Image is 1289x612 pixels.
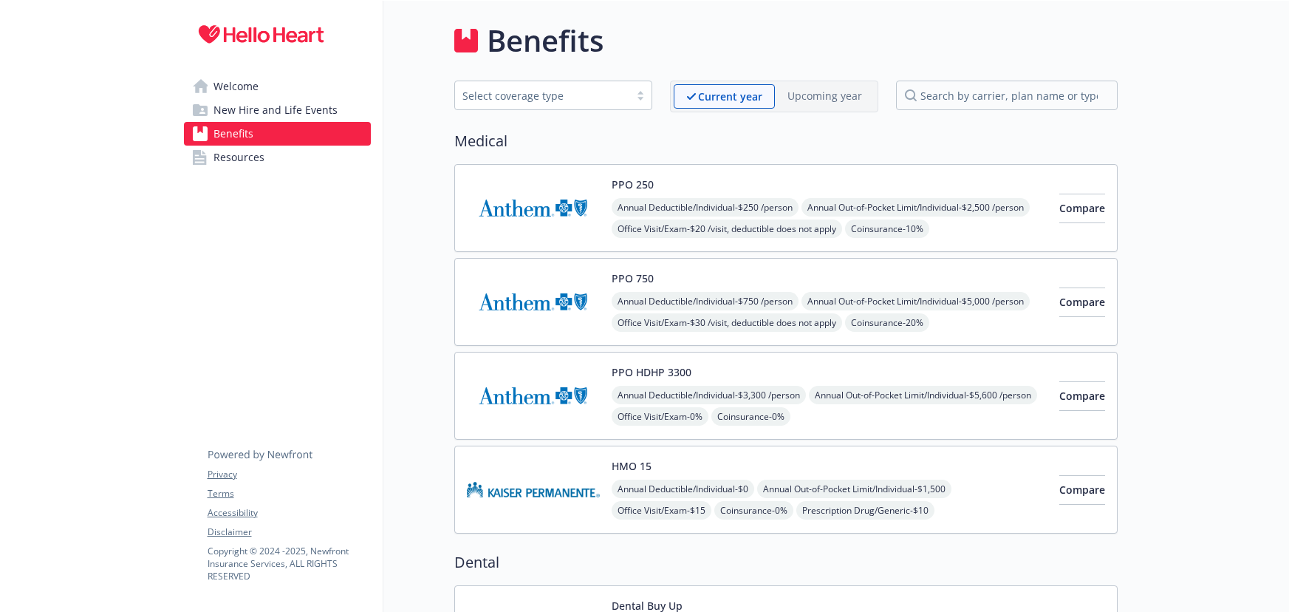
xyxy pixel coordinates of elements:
[487,18,604,63] h1: Benefits
[208,526,370,539] a: Disclaimer
[467,271,600,333] img: Anthem Blue Cross carrier logo
[454,130,1118,152] h2: Medical
[208,468,370,481] a: Privacy
[711,407,790,426] span: Coinsurance - 0%
[1059,475,1105,505] button: Compare
[796,501,934,520] span: Prescription Drug/Generic - $10
[612,292,799,310] span: Annual Deductible/Individual - $750 /person
[801,292,1030,310] span: Annual Out-of-Pocket Limit/Individual - $5,000 /person
[612,220,842,238] span: Office Visit/Exam - $20 /visit, deductible does not apply
[208,487,370,500] a: Terms
[467,177,600,239] img: Anthem Blue Cross carrier logo
[612,313,842,332] span: Office Visit/Exam - $30 /visit, deductible does not apply
[184,146,371,169] a: Resources
[467,458,600,521] img: Kaiser Permanente Insurance Company carrier logo
[612,364,691,380] button: PPO HDHP 3300
[698,89,762,104] p: Current year
[1059,295,1105,309] span: Compare
[1059,389,1105,403] span: Compare
[184,98,371,122] a: New Hire and Life Events
[612,386,806,404] span: Annual Deductible/Individual - $3,300 /person
[184,75,371,98] a: Welcome
[612,198,799,217] span: Annual Deductible/Individual - $250 /person
[612,458,652,474] button: HMO 15
[809,386,1037,404] span: Annual Out-of-Pocket Limit/Individual - $5,600 /person
[1059,201,1105,215] span: Compare
[612,271,654,286] button: PPO 750
[896,81,1118,110] input: search by carrier, plan name or type
[1059,288,1105,317] button: Compare
[714,501,793,520] span: Coinsurance - 0%
[1059,381,1105,411] button: Compare
[612,501,711,520] span: Office Visit/Exam - $15
[467,364,600,427] img: Anthem Blue Cross carrier logo
[184,122,371,146] a: Benefits
[208,545,370,582] p: Copyright © 2024 - 2025 , Newfront Insurance Services, ALL RIGHTS RESERVED
[1059,483,1105,497] span: Compare
[213,75,259,98] span: Welcome
[757,480,951,498] span: Annual Out-of-Pocket Limit/Individual - $1,500
[213,98,338,122] span: New Hire and Life Events
[845,313,929,332] span: Coinsurance - 20%
[462,88,622,103] div: Select coverage type
[801,198,1030,217] span: Annual Out-of-Pocket Limit/Individual - $2,500 /person
[775,84,875,109] span: Upcoming year
[787,88,862,103] p: Upcoming year
[845,220,929,238] span: Coinsurance - 10%
[213,146,264,169] span: Resources
[612,480,754,498] span: Annual Deductible/Individual - $0
[1059,194,1105,223] button: Compare
[454,551,1118,574] h2: Dental
[213,122,253,146] span: Benefits
[612,177,654,192] button: PPO 250
[612,407,708,426] span: Office Visit/Exam - 0%
[208,506,370,520] a: Accessibility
